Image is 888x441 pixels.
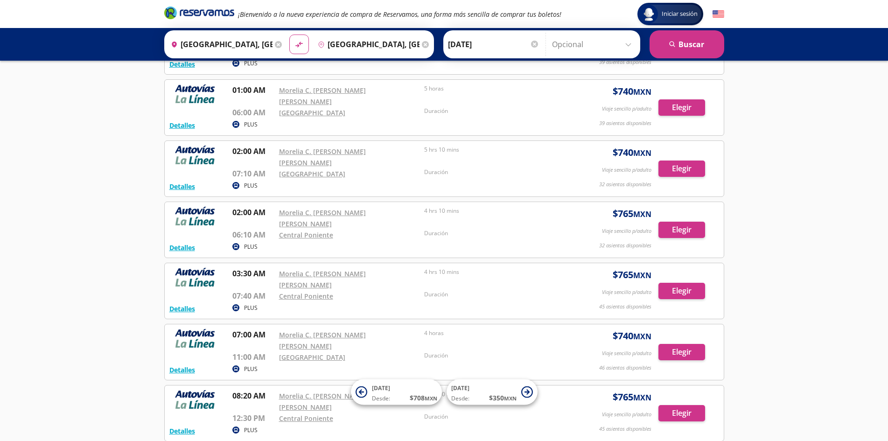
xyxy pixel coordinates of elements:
button: Elegir [658,344,705,360]
img: RESERVAMOS [169,84,221,103]
p: 08:20 AM [232,390,274,401]
button: Elegir [658,222,705,238]
p: Viaje sencillo p/adulto [602,227,651,235]
p: 46 asientos disponibles [599,364,651,372]
a: [GEOGRAPHIC_DATA] [279,108,345,117]
button: [DATE]Desde:$708MXN [351,379,442,405]
img: RESERVAMOS [169,329,221,348]
button: Detalles [169,120,195,130]
a: Central Poniente [279,231,333,239]
button: Detalles [169,365,195,375]
p: 5 horas [424,84,565,93]
small: MXN [425,395,437,402]
span: $ 765 [613,207,651,221]
small: MXN [633,209,651,219]
button: Elegir [658,405,705,421]
p: 06:10 AM [232,229,274,240]
p: 39 asientos disponibles [599,119,651,127]
p: 11:00 AM [232,351,274,363]
p: Duración [424,229,565,238]
small: MXN [504,395,517,402]
a: Central Poniente [279,292,333,301]
span: $ 740 [613,146,651,160]
a: [GEOGRAPHIC_DATA] [279,169,345,178]
p: Duración [424,351,565,360]
button: Detalles [169,182,195,191]
p: 4 horas [424,329,565,337]
p: 02:00 AM [232,207,274,218]
small: MXN [633,392,651,403]
span: $ 765 [613,390,651,404]
button: Detalles [169,426,195,436]
p: Duración [424,290,565,299]
button: Elegir [658,283,705,299]
p: 45 asientos disponibles [599,425,651,433]
p: 12:30 PM [232,413,274,424]
p: 32 asientos disponibles [599,242,651,250]
p: 45 asientos disponibles [599,303,651,311]
img: RESERVAMOS [169,146,221,164]
img: RESERVAMOS [169,268,221,287]
input: Buscar Destino [314,33,420,56]
p: 5 hrs 10 mins [424,146,565,154]
a: Central Poniente [279,414,333,423]
small: MXN [633,270,651,280]
a: Morelia C. [PERSON_NAME] [PERSON_NAME] [279,208,366,228]
span: Desde: [451,394,469,403]
button: English [713,8,724,20]
a: Morelia C. [PERSON_NAME] [PERSON_NAME] [279,330,366,350]
img: RESERVAMOS [169,390,221,409]
p: 07:40 AM [232,290,274,301]
p: 07:00 AM [232,329,274,340]
p: 07:10 AM [232,168,274,179]
span: $ 350 [489,393,517,403]
button: Detalles [169,304,195,314]
span: Iniciar sesión [658,9,701,19]
p: Duración [424,107,565,115]
p: Viaje sencillo p/adulto [602,288,651,296]
span: Desde: [372,394,390,403]
button: Elegir [658,99,705,116]
span: $ 740 [613,84,651,98]
p: Duración [424,413,565,421]
p: Duración [424,168,565,176]
p: PLUS [244,365,258,373]
small: MXN [633,148,651,158]
button: [DATE]Desde:$350MXN [447,379,538,405]
p: 4 hrs 10 mins [424,207,565,215]
a: [GEOGRAPHIC_DATA] [279,353,345,362]
span: $ 765 [613,268,651,282]
a: Morelia C. [PERSON_NAME] [PERSON_NAME] [279,392,366,412]
p: 32 asientos disponibles [599,181,651,189]
span: $ 708 [410,393,437,403]
a: Brand Logo [164,6,234,22]
input: Buscar Origen [167,33,273,56]
small: MXN [633,331,651,342]
i: Brand Logo [164,6,234,20]
p: PLUS [244,304,258,312]
p: PLUS [244,182,258,190]
p: 06:00 AM [232,107,274,118]
p: PLUS [244,243,258,251]
p: 02:00 AM [232,146,274,157]
p: Viaje sencillo p/adulto [602,350,651,357]
button: Elegir [658,161,705,177]
img: RESERVAMOS [169,207,221,225]
em: ¡Bienvenido a la nueva experiencia de compra de Reservamos, una forma más sencilla de comprar tus... [238,10,561,19]
small: MXN [633,87,651,97]
p: PLUS [244,426,258,434]
p: PLUS [244,120,258,129]
p: 39 asientos disponibles [599,58,651,66]
span: [DATE] [451,384,469,392]
button: Buscar [650,30,724,58]
span: $ 740 [613,329,651,343]
p: PLUS [244,59,258,68]
p: Viaje sencillo p/adulto [602,411,651,419]
span: [DATE] [372,384,390,392]
input: Elegir Fecha [448,33,539,56]
p: Viaje sencillo p/adulto [602,105,651,113]
a: Morelia C. [PERSON_NAME] [PERSON_NAME] [279,86,366,106]
input: Opcional [552,33,636,56]
p: Viaje sencillo p/adulto [602,166,651,174]
p: 01:00 AM [232,84,274,96]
